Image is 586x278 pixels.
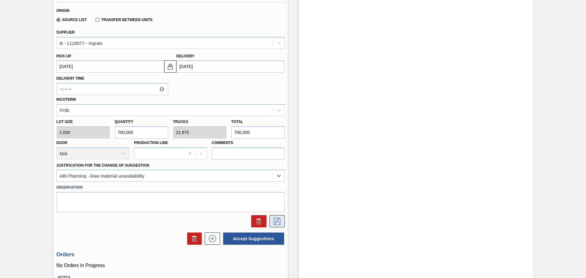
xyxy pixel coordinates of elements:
[60,107,69,113] div: FOB
[164,60,176,73] button: locked
[56,263,285,268] p: No Orders in Progress
[95,18,152,22] label: Transfer between Units
[176,60,284,73] input: mm/dd/yyyy
[56,54,71,58] label: Pick up
[56,141,67,145] label: Door
[56,117,110,126] label: Lot size
[173,120,188,124] label: Trucks
[56,9,70,13] label: Origin
[56,74,168,83] label: Delivery Time
[220,232,285,245] div: Accept Suggestions
[56,97,76,102] label: Incoterm
[115,120,133,124] label: Quantity
[56,60,164,73] input: mm/dd/yyyy
[56,30,75,34] label: Supplier
[60,40,103,45] div: B - 1118077 - Ingrain
[202,233,220,245] div: New suggestion
[266,215,285,227] div: Save Suggestion
[223,233,284,245] button: Accept Suggestions
[56,18,87,22] label: Source List
[56,251,285,258] h3: Orders
[167,63,174,70] img: locked
[134,141,168,145] label: Production Line
[176,54,195,58] label: Delivery
[60,173,145,179] div: ABI Planning - Raw material unavailability
[248,215,266,227] div: Delete Suggestion
[184,233,202,245] div: Delete Suggestions
[56,183,285,192] label: Observation
[56,163,149,168] label: Justification for the Change of Suggestion
[231,120,243,124] label: Total
[212,139,285,147] label: Comments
